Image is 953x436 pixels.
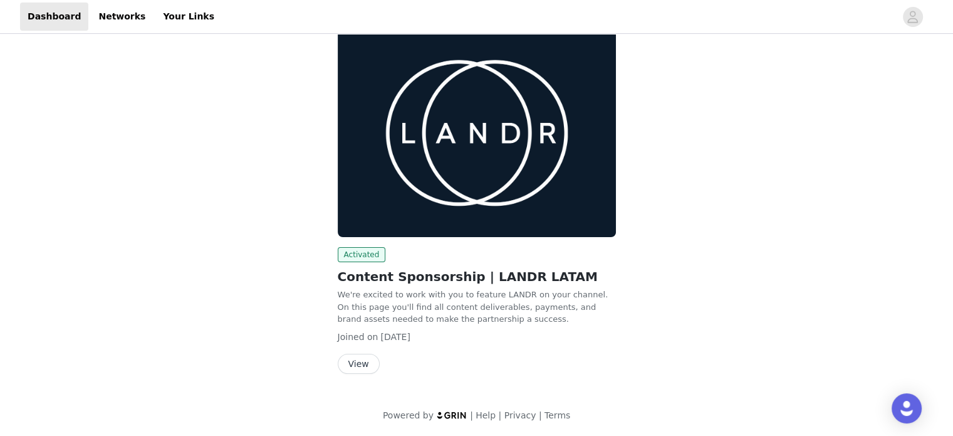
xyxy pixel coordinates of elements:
[892,393,922,423] div: Open Intercom Messenger
[383,410,434,420] span: Powered by
[91,3,153,31] a: Networks
[470,410,473,420] span: |
[155,3,222,31] a: Your Links
[20,3,88,31] a: Dashboard
[338,359,380,369] a: View
[504,410,536,420] a: Privacy
[381,332,410,342] span: [DATE]
[498,410,501,420] span: |
[476,410,496,420] a: Help
[539,410,542,420] span: |
[338,354,380,374] button: View
[436,411,467,419] img: logo
[338,332,378,342] span: Joined on
[544,410,570,420] a: Terms
[907,7,919,27] div: avatar
[338,267,616,286] h2: Content Sponsorship | LANDR LATAM
[338,289,616,326] p: We're excited to work with you to feature LANDR on your channel. On this page you'll find all con...
[338,28,616,237] img: LANDR | SP | USD
[338,247,386,262] span: Activated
